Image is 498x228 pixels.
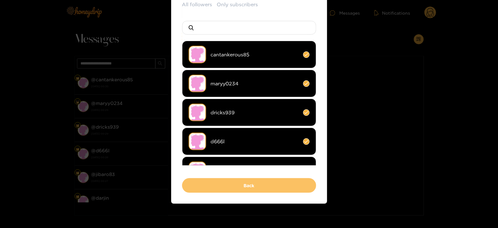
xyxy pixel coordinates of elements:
span: d666l [211,138,298,145]
button: All followers [182,1,212,8]
img: no-avatar.png [189,46,206,63]
img: no-avatar.png [189,75,206,92]
span: dricks939 [211,109,298,116]
img: no-avatar.png [189,133,206,150]
button: Back [182,178,316,193]
button: Only subscribers [217,1,258,8]
img: no-avatar.png [189,162,206,179]
span: maryy0234 [211,80,298,87]
span: cantankerous85 [211,51,298,58]
img: no-avatar.png [189,104,206,121]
